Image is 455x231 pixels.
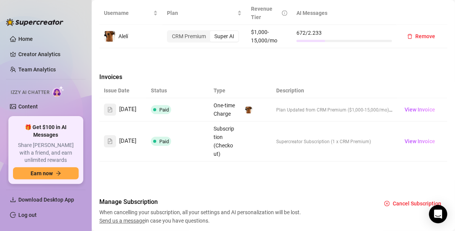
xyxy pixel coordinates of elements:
span: Paid [159,107,169,113]
th: Status [146,83,209,98]
span: Plan [167,9,236,17]
span: Invoices [99,73,228,82]
div: segmented control [167,30,239,42]
a: View Invoice [402,105,439,114]
a: Log out [18,212,37,218]
span: Revenue Tier [251,6,272,20]
span: Alelí [118,33,128,39]
img: Alelí [245,107,252,113]
div: Open Intercom Messenger [429,205,447,223]
button: Cancel Subscription [378,197,447,210]
span: Send us a message [99,218,145,224]
span: Share [PERSON_NAME] with a friend, and earn unlimited rewards [13,142,79,164]
img: Alelí [104,31,115,42]
span: Download Desktop App [18,197,74,203]
img: AI Chatter [52,86,64,97]
span: Earn now [31,170,53,176]
span: Manage Subscription [99,197,303,207]
span: View Invoice [405,137,436,145]
span: When cancelling your subscription, all your settings and AI personalization will be lost. in case... [99,208,303,225]
span: arrow-right [56,171,61,176]
a: Content [18,103,38,110]
span: Izzy AI Chatter [11,89,49,96]
a: Team Analytics [18,66,56,73]
div: Super AI [210,31,238,42]
a: View Invoice [402,137,439,146]
th: Issue Date [99,83,146,98]
th: Plan [162,2,246,25]
div: CRM Premium [168,31,210,42]
span: 672 / 2.233 [296,29,392,37]
button: Remove [401,30,442,42]
button: Earn nowarrow-right [13,167,79,179]
img: logo-BBDzfeDw.svg [6,18,63,26]
span: [DATE] [119,105,136,114]
th: AI Messages [292,2,397,25]
span: info-circle [282,10,287,16]
td: $1,000-15,000/mo [246,25,292,48]
span: Username [104,9,152,17]
span: Supercreator Subscription (1 x CRM Premium) [276,139,371,144]
span: close-circle [384,201,390,206]
span: Subscription (Checkout) [214,126,234,157]
span: Cancel Subscription [393,200,441,207]
th: Type [209,83,240,98]
span: file-text [107,107,113,112]
span: Remove [416,33,436,39]
span: One-time Charge [214,102,235,117]
span: [DATE] [119,137,136,146]
span: delete [407,34,413,39]
th: Description [272,83,397,98]
span: View Invoice [405,105,436,114]
th: Username [99,2,162,25]
span: download [10,197,16,203]
span: file-text [107,139,113,144]
a: Home [18,36,33,42]
span: Paid [159,139,169,144]
a: Creator Analytics [18,48,79,60]
span: 🎁 Get $100 in AI Messages [13,124,79,139]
